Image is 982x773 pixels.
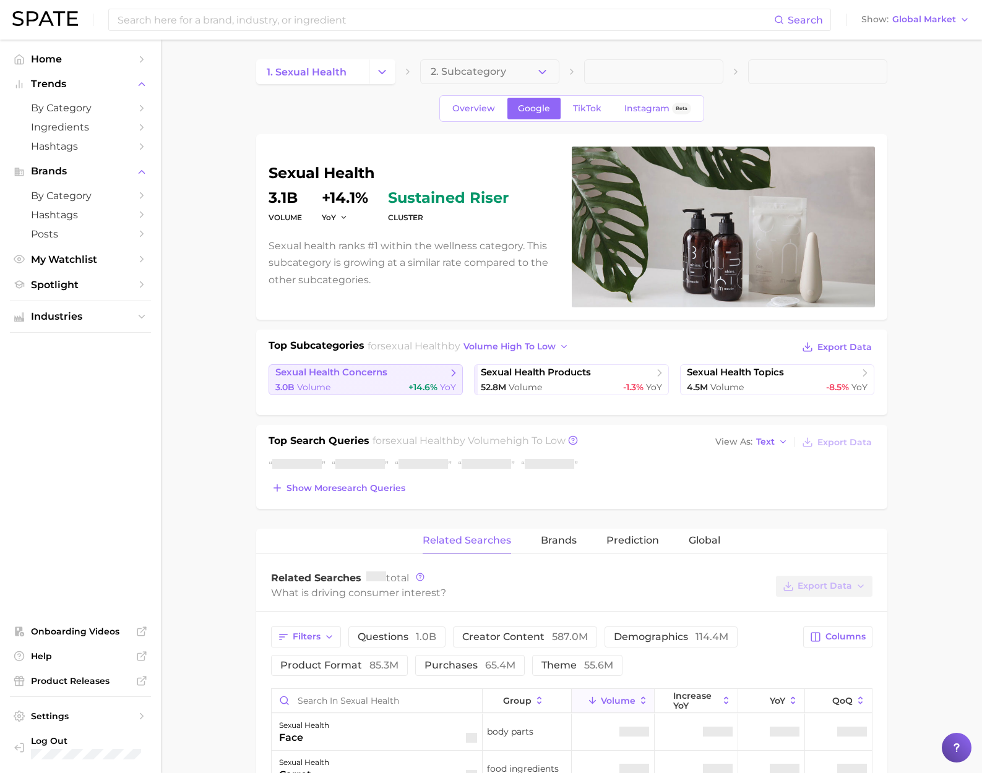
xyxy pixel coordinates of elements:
[256,59,369,84] a: 1. sexual health
[10,250,151,269] a: My Watchlist
[358,631,436,643] span: questions
[279,755,329,770] div: sexual health
[509,382,542,393] span: Volume
[385,435,453,446] span: sexual health
[31,140,130,152] span: Hashtags
[442,98,506,119] a: Overview
[483,689,572,713] button: group
[485,659,515,671] span: 65.4m
[452,103,495,114] span: Overview
[481,382,506,393] span: 52.8m
[31,311,130,322] span: Industries
[388,190,509,205] span: sustained riser
[646,382,662,393] span: YoY
[655,689,738,713] button: increase YoY
[10,307,151,326] button: Industries
[562,98,612,119] a: TikTok
[373,433,566,451] h2: for by Volume
[680,364,875,395] a: sexual health topics4.5m Volume-8.5% YoY
[817,342,872,352] span: Export Data
[10,98,151,117] a: by Category
[31,279,130,291] span: Spotlight
[269,190,302,205] dd: 3.1b
[31,209,130,221] span: Hashtags
[269,364,463,395] a: sexual health concerns3.0b Volume+14.6% YoY
[269,210,302,225] dt: volume
[423,535,511,546] span: Related Searches
[369,59,395,84] button: Change Category
[31,79,130,90] span: Trends
[293,631,321,642] span: Filters
[275,382,295,393] span: 3.0b
[31,711,130,722] span: Settings
[10,275,151,294] a: Spotlight
[31,675,130,686] span: Product Releases
[788,14,823,26] span: Search
[10,622,151,641] a: Onboarding Videos
[541,535,577,546] span: Brands
[322,212,348,223] button: YoY
[416,631,436,643] span: 1.0b
[687,367,784,378] span: sexual health topics
[31,190,130,202] span: by Category
[606,535,659,546] span: Prediction
[776,576,872,597] button: Export Data
[481,367,591,378] span: sexual health products
[267,66,347,78] span: 1. sexual health
[756,438,775,445] span: Text
[687,382,708,393] span: 4.5m
[10,672,151,690] a: Product Releases
[601,696,635,706] span: Volume
[116,9,774,30] input: Search here for a brand, industry, or ingredient
[584,659,613,671] span: 55.6m
[573,103,601,114] span: TikTok
[10,137,151,156] a: Hashtags
[431,66,506,77] span: 2. Subcategory
[710,382,744,393] span: Volume
[858,12,973,28] button: ShowGlobal Market
[851,382,868,393] span: YoY
[673,691,718,711] span: increase YoY
[826,382,849,393] span: -8.5%
[10,75,151,93] button: Trends
[286,483,405,493] span: Show more search queries
[408,382,437,393] span: +14.6%
[31,102,130,114] span: by Category
[440,382,456,393] span: YoY
[368,340,572,352] span: for by
[10,707,151,725] a: Settings
[541,659,613,671] span: theme
[279,730,329,745] div: face
[269,433,369,451] h1: Top Search Queries
[322,212,336,223] span: YoY
[676,103,687,114] span: Beta
[799,433,874,451] button: Export Data
[388,210,509,225] dt: cluster
[269,166,557,181] h1: sexual health
[269,479,408,497] button: Show moresearch queries
[689,535,720,546] span: Global
[31,166,130,177] span: Brands
[10,205,151,224] a: Hashtags
[460,338,572,355] button: volume high to low
[738,689,805,713] button: YoY
[624,103,670,114] span: Instagram
[271,626,341,647] button: Filters
[487,724,533,739] span: body parts
[31,121,130,133] span: Ingredients
[696,631,728,643] span: 114.4m
[10,647,151,665] a: Help
[832,696,853,706] span: QoQ
[269,338,364,357] h1: Top Subcategories
[770,696,785,706] span: YoY
[322,190,368,205] dd: +14.1%
[503,696,532,706] span: group
[10,162,151,181] button: Brands
[280,659,398,671] span: product format
[297,382,330,393] span: Volume
[507,98,561,119] a: Google
[272,689,482,712] input: Search in sexual health
[861,16,889,23] span: Show
[572,689,655,713] button: Volume
[31,228,130,240] span: Posts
